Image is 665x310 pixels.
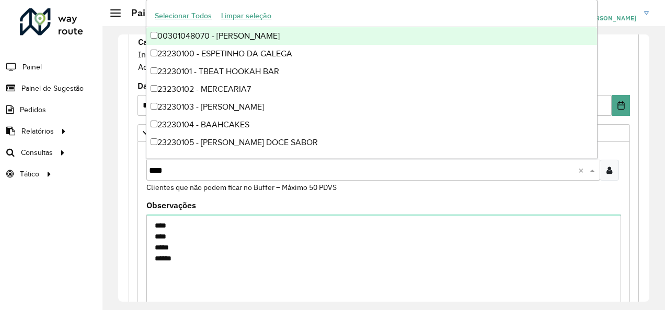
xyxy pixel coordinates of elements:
div: Informe a data de inicio, fim e preencha corretamente os campos abaixo. Ao final, você irá pré-vi... [137,35,630,74]
span: Clear all [578,164,587,176]
span: Painel de Sugestão [21,83,84,94]
a: Priorizar Cliente - Não podem ficar no buffer [137,124,630,142]
div: 00301048070 - [PERSON_NAME] [146,27,597,45]
strong: Cadastro Painel de sugestão de roteirização: [138,37,311,47]
button: Choose Date [612,95,630,116]
div: 23230106 - BAR DE LUXO [146,151,597,169]
span: Pedidos [20,104,46,115]
span: Painel [22,62,42,73]
span: Tático [20,169,39,180]
span: Consultas [21,147,53,158]
div: 23230105 - [PERSON_NAME] DOCE SABOR [146,134,597,151]
div: 23230100 - ESPETINHO DA GALEGA [146,45,597,63]
button: Selecionar Todos [150,8,216,24]
span: Relatórios [21,126,54,137]
div: 23230104 - BAAHCAKES [146,116,597,134]
label: Data de Vigência Inicial [137,79,233,92]
div: 23230102 - MERCEARIA7 [146,80,597,98]
label: Observações [146,199,196,211]
div: 23230103 - [PERSON_NAME] [146,98,597,116]
small: Clientes que não podem ficar no Buffer – Máximo 50 PDVS [146,183,337,192]
div: 23230101 - TBEAT HOOKAH BAR [146,63,597,80]
button: Limpar seleção [216,8,276,24]
h2: Painel de Sugestão - Criar registro [121,7,280,19]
